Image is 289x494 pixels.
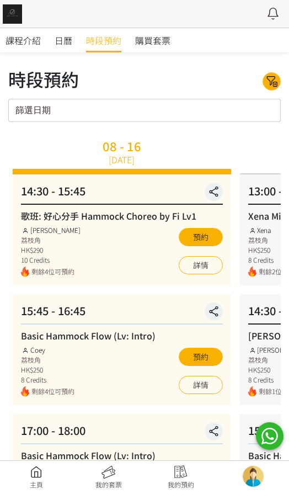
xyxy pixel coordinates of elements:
input: 篩選日期 [8,99,281,122]
button: 預約 [179,348,223,366]
a: 時段預約 [86,28,121,52]
div: 歌班: 好心分手 Hammock Choreo by Fi Lv1 [21,209,223,222]
div: 時段預約 [8,66,79,92]
img: fire.png [248,267,256,277]
img: fire.png [248,386,256,397]
div: 8 Credits [21,375,74,385]
span: 購買套票 [135,34,170,47]
span: 剩餘4位可預約 [31,267,81,277]
img: fire.png [21,267,29,277]
div: Basic Hammock Flow (Lv: Intro) [21,329,223,342]
div: HK$290 [21,245,81,255]
a: 購買套票 [135,28,170,52]
div: 荔枝角 [21,235,81,245]
div: [PERSON_NAME] [21,225,81,235]
img: fire.png [21,386,29,397]
div: 14:30 - 15:45 [21,183,223,205]
a: 課程介紹 [6,28,41,52]
span: 時段預約 [86,34,121,47]
span: 日曆 [55,34,72,47]
div: 17:00 - 18:00 [21,422,223,444]
div: Basic Hammock Flow (Lv: Intro) [21,449,223,462]
div: 15:45 - 16:45 [21,302,223,325]
div: 荔枝角 [21,355,74,365]
div: 08 - 16 [103,140,141,152]
a: 詳情 [179,256,223,274]
span: 課程介紹 [6,34,41,47]
button: 預約 [179,228,223,246]
div: [DATE] [109,153,135,166]
div: Coey [21,345,74,355]
div: 10 Credits [21,255,81,265]
div: HK$250 [21,365,74,375]
a: 日曆 [55,28,72,52]
span: 剩餘4位可預約 [31,386,74,397]
a: 詳情 [179,376,223,394]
